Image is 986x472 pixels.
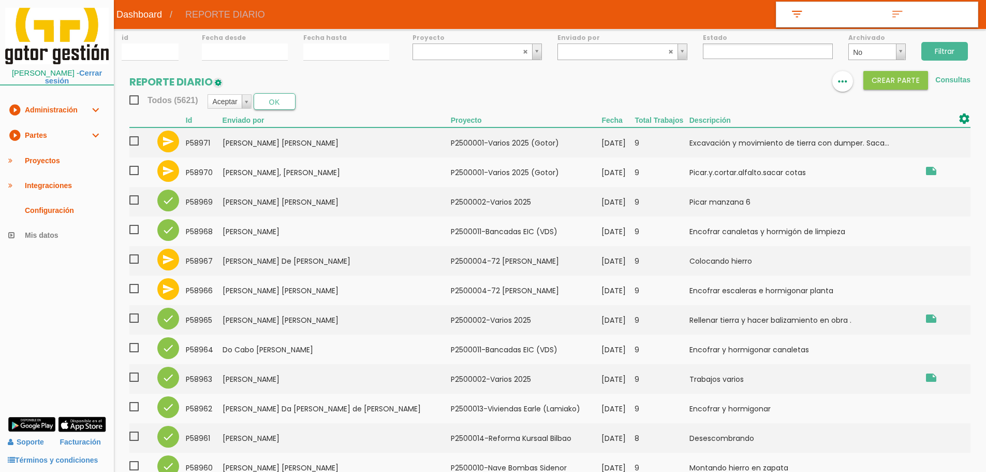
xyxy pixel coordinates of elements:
[601,335,635,364] td: [DATE]
[223,187,451,217] td: [PERSON_NAME] [PERSON_NAME]
[863,76,929,84] a: Crear PARTE
[223,423,451,453] td: [PERSON_NAME]
[186,246,223,276] td: 58967
[689,423,919,453] td: Desescombrando
[186,394,223,423] td: 58962
[635,187,689,217] td: 9
[689,305,919,335] td: Rellenar tierra y hacer balizamiento en obra .
[186,127,223,158] td: 58971
[848,33,905,42] label: Archivado
[601,394,635,423] td: [DATE]
[689,127,919,158] td: Excavación y movimiento de tierra con dumper. Saca...
[223,158,451,187] td: [PERSON_NAME], [PERSON_NAME]
[451,158,602,187] td: P2500001-Varios 2025 (Gotor)
[451,246,602,276] td: P2500004-72 [PERSON_NAME]
[186,335,223,364] td: 58964
[451,394,602,423] td: P2500013-Viviendas Earle (Lamiako)
[186,158,223,187] td: 58970
[601,276,635,305] td: [DATE]
[451,335,602,364] td: P2500011-Bancadas EIC (VDS)
[635,394,689,423] td: 9
[186,187,223,217] td: 58969
[162,342,174,354] i: check
[689,217,919,246] td: Encofrar canaletas y hormigón de limpieza
[601,127,635,158] td: [DATE]
[208,95,251,108] a: Aceptar
[451,127,602,158] td: P2500001-Varios 2025 (Gotor)
[223,364,451,394] td: [PERSON_NAME]
[601,246,635,276] td: [DATE]
[635,158,689,187] td: 9
[223,394,451,423] td: [PERSON_NAME] Da [PERSON_NAME] de [PERSON_NAME]
[451,217,602,246] td: P2500011-Bancadas EIC (VDS)
[557,33,687,42] label: Enviado por
[451,423,602,453] td: P2500014-Reforma Kursaal Bilbao
[223,127,451,158] td: [PERSON_NAME] [PERSON_NAME]
[601,158,635,187] td: [DATE]
[863,71,929,90] button: Crear PARTE
[223,305,451,335] td: [PERSON_NAME] [PERSON_NAME]
[789,8,805,21] i: filter_list
[5,8,109,64] img: itcons-logo
[8,456,98,464] a: Términos y condiciones
[689,394,919,423] td: Encofrar y hormigonar
[703,33,833,42] label: Estado
[413,33,542,42] label: Proyecto
[601,305,635,335] td: [DATE]
[303,33,389,42] label: Fecha hasta
[212,95,237,108] span: Aceptar
[451,187,602,217] td: P2500002-Varios 2025
[451,112,602,127] th: Proyecto
[601,364,635,394] td: [DATE]
[89,97,101,122] i: expand_more
[958,112,970,125] i: settings
[186,305,223,335] td: 58965
[925,165,937,177] i: Aranguren
[186,217,223,246] td: 58968
[162,431,174,443] i: check
[848,44,905,60] a: No
[129,94,198,107] span: Todos (5621)
[601,187,635,217] td: [DATE]
[853,44,891,61] span: No
[635,364,689,394] td: 9
[162,283,174,295] i: send
[635,335,689,364] td: 9
[162,312,174,325] i: check
[223,217,451,246] td: [PERSON_NAME]
[162,165,174,177] i: send
[8,438,44,446] a: Soporte
[689,112,919,127] th: Descripción
[162,224,174,236] i: check
[223,335,451,364] td: Do Cabo [PERSON_NAME]
[635,246,689,276] td: 9
[635,217,689,246] td: 9
[202,33,288,42] label: Fecha desde
[689,246,919,276] td: Colocando hierro
[921,42,968,61] input: Filtrar
[689,335,919,364] td: Encofrar y hormigonar canaletas
[635,112,689,127] th: Total Trabajos
[8,417,56,432] img: google-play.png
[689,187,919,217] td: Picar manzana 6
[223,276,451,305] td: [PERSON_NAME] [PERSON_NAME]
[8,123,21,148] i: play_circle_filled
[635,423,689,453] td: 8
[213,78,223,88] img: edit-1.png
[776,2,877,27] a: filter_list
[162,194,174,207] i: check
[162,371,174,384] i: check
[186,276,223,305] td: 58966
[186,112,223,127] th: Id
[89,123,101,148] i: expand_more
[836,71,849,92] i: more_horiz
[689,276,919,305] td: Encofrar escaleras e hormigonar planta
[451,276,602,305] td: P2500004-72 [PERSON_NAME]
[223,246,451,276] td: [PERSON_NAME] De [PERSON_NAME]
[925,312,937,325] i: Obra Zarautz
[60,433,101,451] a: Facturación
[877,2,978,27] a: sort
[601,217,635,246] td: [DATE]
[935,76,970,84] a: Consultas
[689,158,919,187] td: Picar.y.cortar.alfalto.sacar cotas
